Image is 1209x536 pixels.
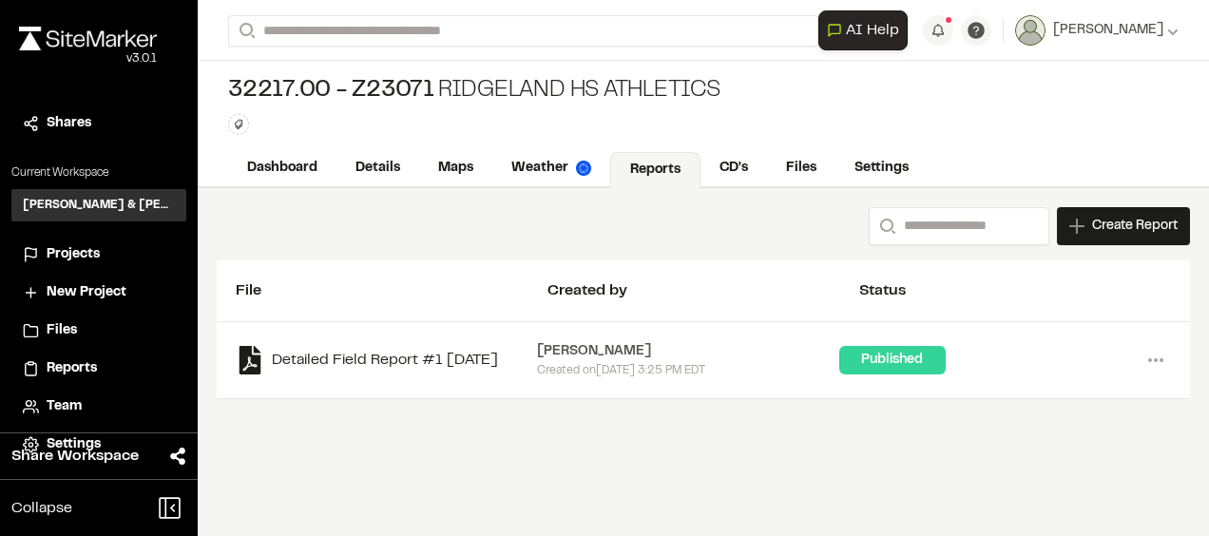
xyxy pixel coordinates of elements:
[1015,15,1046,46] img: User
[47,320,77,341] span: Files
[818,10,915,50] div: Open AI Assistant
[23,358,175,379] a: Reports
[767,150,835,186] a: Files
[11,445,139,468] span: Share Workspace
[537,341,838,362] div: [PERSON_NAME]
[576,161,591,176] img: precipai.png
[19,50,157,67] div: Oh geez...please don't...
[11,497,72,520] span: Collapse
[228,76,434,106] span: 32217.00 - z23071
[228,76,720,106] div: Ridgeland HS Athletics
[23,113,175,134] a: Shares
[336,150,419,186] a: Details
[419,150,492,186] a: Maps
[23,282,175,303] a: New Project
[47,358,97,379] span: Reports
[859,279,1171,302] div: Status
[537,362,838,379] div: Created on [DATE] 3:25 PM EDT
[47,396,82,417] span: Team
[1092,216,1178,237] span: Create Report
[19,27,157,50] img: rebrand.png
[23,396,175,417] a: Team
[228,114,249,135] button: Edit Tags
[492,150,610,186] a: Weather
[846,19,899,42] span: AI Help
[700,150,767,186] a: CD's
[818,10,908,50] button: Open AI Assistant
[236,346,537,374] a: Detailed Field Report #1 [DATE]
[23,320,175,341] a: Files
[11,164,186,182] p: Current Workspace
[228,15,262,47] button: Search
[47,282,126,303] span: New Project
[228,150,336,186] a: Dashboard
[869,207,903,245] button: Search
[1015,15,1179,46] button: [PERSON_NAME]
[236,279,547,302] div: File
[610,152,700,188] a: Reports
[47,113,91,134] span: Shares
[839,346,946,374] div: Published
[23,244,175,265] a: Projects
[47,244,100,265] span: Projects
[23,197,175,214] h3: [PERSON_NAME] & [PERSON_NAME] Inc.
[1053,20,1163,41] span: [PERSON_NAME]
[835,150,928,186] a: Settings
[547,279,859,302] div: Created by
